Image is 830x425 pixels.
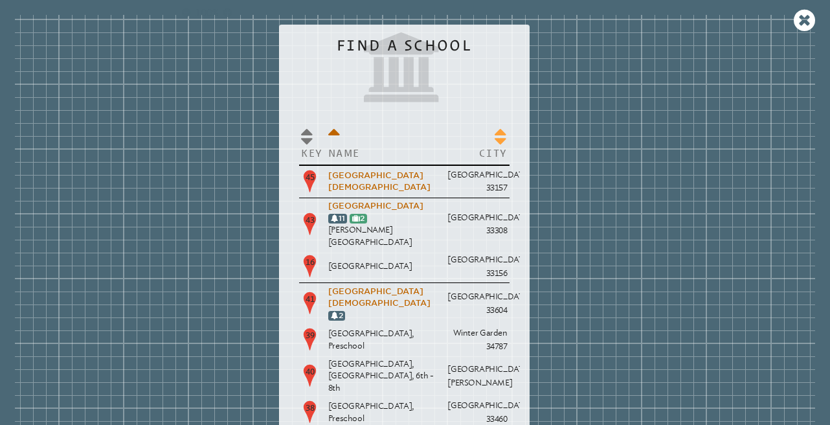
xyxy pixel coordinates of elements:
[352,214,365,223] a: 2
[328,170,431,192] a: [GEOGRAPHIC_DATA][DEMOGRAPHIC_DATA]
[328,224,443,248] p: [PERSON_NAME][GEOGRAPHIC_DATA]
[328,286,431,308] a: [GEOGRAPHIC_DATA][DEMOGRAPHIC_DATA]
[328,260,443,272] p: [GEOGRAPHIC_DATA]
[328,201,423,211] a: [GEOGRAPHIC_DATA]
[447,363,507,389] p: [GEOGRAPHIC_DATA][PERSON_NAME]
[447,211,507,238] p: [GEOGRAPHIC_DATA] 33308
[447,290,507,317] p: [GEOGRAPHIC_DATA] 33604
[193,5,221,20] p: 100%
[328,400,443,424] p: [GEOGRAPHIC_DATA], Preschool
[301,147,323,159] p: Key
[328,328,443,352] p: [GEOGRAPHIC_DATA], Preschool
[328,358,443,394] p: [GEOGRAPHIC_DATA], [GEOGRAPHIC_DATA], 6th - 8th
[301,169,319,194] p: 45
[447,253,507,280] p: [GEOGRAPHIC_DATA] 33156
[447,147,507,159] p: City
[301,254,319,279] p: 16
[331,214,345,223] a: 11
[301,291,319,316] p: 41
[447,168,507,195] p: [GEOGRAPHIC_DATA] 33157
[447,327,507,353] p: Winter Garden 34787
[301,327,319,352] p: 39
[301,400,319,424] p: 38
[328,147,443,159] p: Name
[301,363,319,388] p: 40
[331,311,343,320] a: 2
[301,212,319,236] p: 43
